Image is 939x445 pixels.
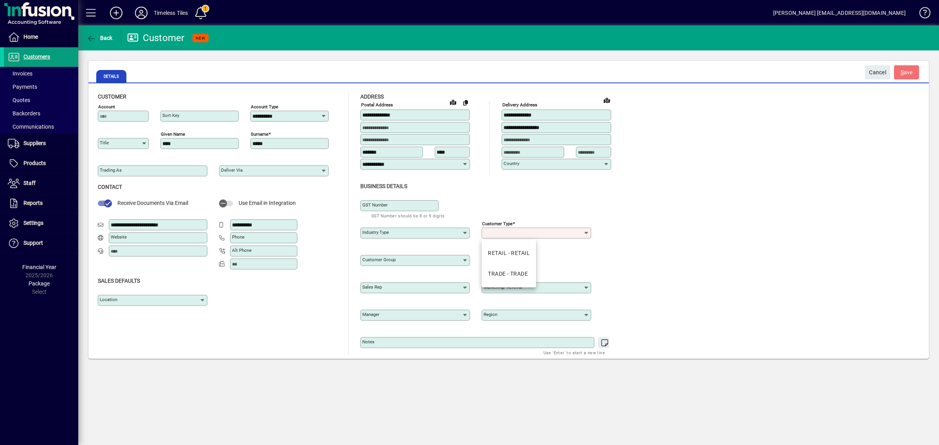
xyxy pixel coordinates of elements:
[362,339,374,345] mat-label: Notes
[488,249,530,257] div: RETAIL - RETAIL
[4,27,78,47] a: Home
[196,36,205,41] span: NEW
[482,243,536,264] mat-option: RETAIL - RETAIL
[362,230,389,235] mat-label: Industry type
[362,312,380,317] mat-label: Manager
[869,66,886,79] span: Cancel
[111,234,127,240] mat-label: Website
[865,65,890,79] button: Cancel
[8,124,54,130] span: Communications
[362,202,388,208] mat-label: GST Number
[8,97,30,103] span: Quotes
[23,180,36,186] span: Staff
[459,96,472,109] button: Copy to Delivery address
[901,66,913,79] span: ave
[773,7,906,19] div: [PERSON_NAME] [EMAIL_ADDRESS][DOMAIN_NAME]
[162,113,179,118] mat-label: Sort key
[22,264,56,270] span: Financial Year
[100,140,109,145] mat-label: Title
[23,240,43,246] span: Support
[251,104,278,109] mat-label: Account Type
[4,154,78,173] a: Products
[4,67,78,80] a: Invoices
[23,220,43,226] span: Settings
[98,278,140,284] span: Sales defaults
[894,65,919,79] button: Save
[484,312,497,317] mat-label: Region
[86,35,113,41] span: Back
[251,131,268,137] mat-label: Surname
[362,284,382,290] mat-label: Sales rep
[543,348,605,357] mat-hint: Use 'Enter' to start a new line
[4,214,78,233] a: Settings
[98,93,126,100] span: Customer
[23,160,46,166] span: Products
[360,93,384,100] span: Address
[221,167,243,173] mat-label: Deliver via
[4,80,78,93] a: Payments
[100,297,117,302] mat-label: Location
[4,134,78,153] a: Suppliers
[239,200,296,206] span: Use Email in Integration
[96,70,126,83] span: Details
[23,140,46,146] span: Suppliers
[98,184,122,190] span: Contact
[154,7,188,19] div: Timeless Tiles
[8,70,32,77] span: Invoices
[8,110,40,117] span: Backorders
[8,84,37,90] span: Payments
[4,120,78,133] a: Communications
[4,194,78,213] a: Reports
[127,32,185,44] div: Customer
[371,211,445,220] mat-hint: GST Number should be 8 or 9 digits
[129,6,154,20] button: Profile
[23,34,38,40] span: Home
[85,31,115,45] button: Back
[482,221,513,226] mat-label: Customer type
[4,174,78,193] a: Staff
[4,233,78,253] a: Support
[4,107,78,120] a: Backorders
[488,270,528,278] div: TRADE - TRADE
[914,2,929,27] a: Knowledge Base
[482,264,536,284] mat-option: TRADE - TRADE
[601,94,613,106] a: View on map
[4,93,78,107] a: Quotes
[100,167,122,173] mat-label: Trading as
[78,31,121,45] app-page-header-button: Back
[117,200,188,206] span: Receive Documents Via Email
[447,96,459,108] a: View on map
[104,6,129,20] button: Add
[23,200,43,206] span: Reports
[504,161,519,166] mat-label: Country
[98,104,115,109] mat-label: Account
[362,257,396,262] mat-label: Customer group
[161,131,185,137] mat-label: Given name
[23,54,50,60] span: Customers
[901,69,904,75] span: S
[232,234,245,240] mat-label: Phone
[232,248,252,253] mat-label: Alt Phone
[29,280,50,287] span: Package
[360,183,407,189] span: Business details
